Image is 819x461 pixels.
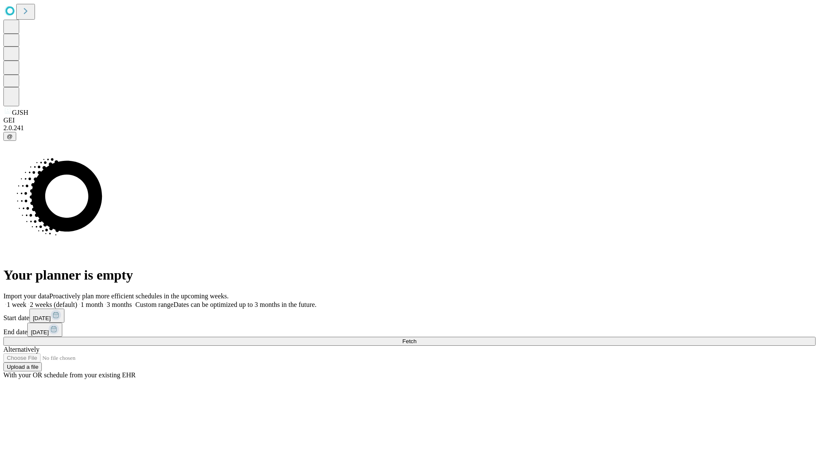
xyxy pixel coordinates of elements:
button: [DATE] [27,323,62,337]
span: Proactively plan more efficient schedules in the upcoming weeks. [49,292,229,300]
span: With your OR schedule from your existing EHR [3,371,136,379]
span: 1 week [7,301,26,308]
span: Dates can be optimized up to 3 months in the future. [174,301,317,308]
button: @ [3,132,16,141]
h1: Your planner is empty [3,267,816,283]
div: End date [3,323,816,337]
span: GJSH [12,109,28,116]
span: 3 months [107,301,132,308]
span: Fetch [402,338,416,344]
button: Upload a file [3,362,42,371]
span: Alternatively [3,346,39,353]
span: @ [7,133,13,140]
span: Import your data [3,292,49,300]
button: [DATE] [29,309,64,323]
span: 2 weeks (default) [30,301,77,308]
span: 1 month [81,301,103,308]
span: [DATE] [33,315,51,321]
div: GEI [3,117,816,124]
button: Fetch [3,337,816,346]
div: 2.0.241 [3,124,816,132]
span: Custom range [135,301,173,308]
div: Start date [3,309,816,323]
span: [DATE] [31,329,49,336]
